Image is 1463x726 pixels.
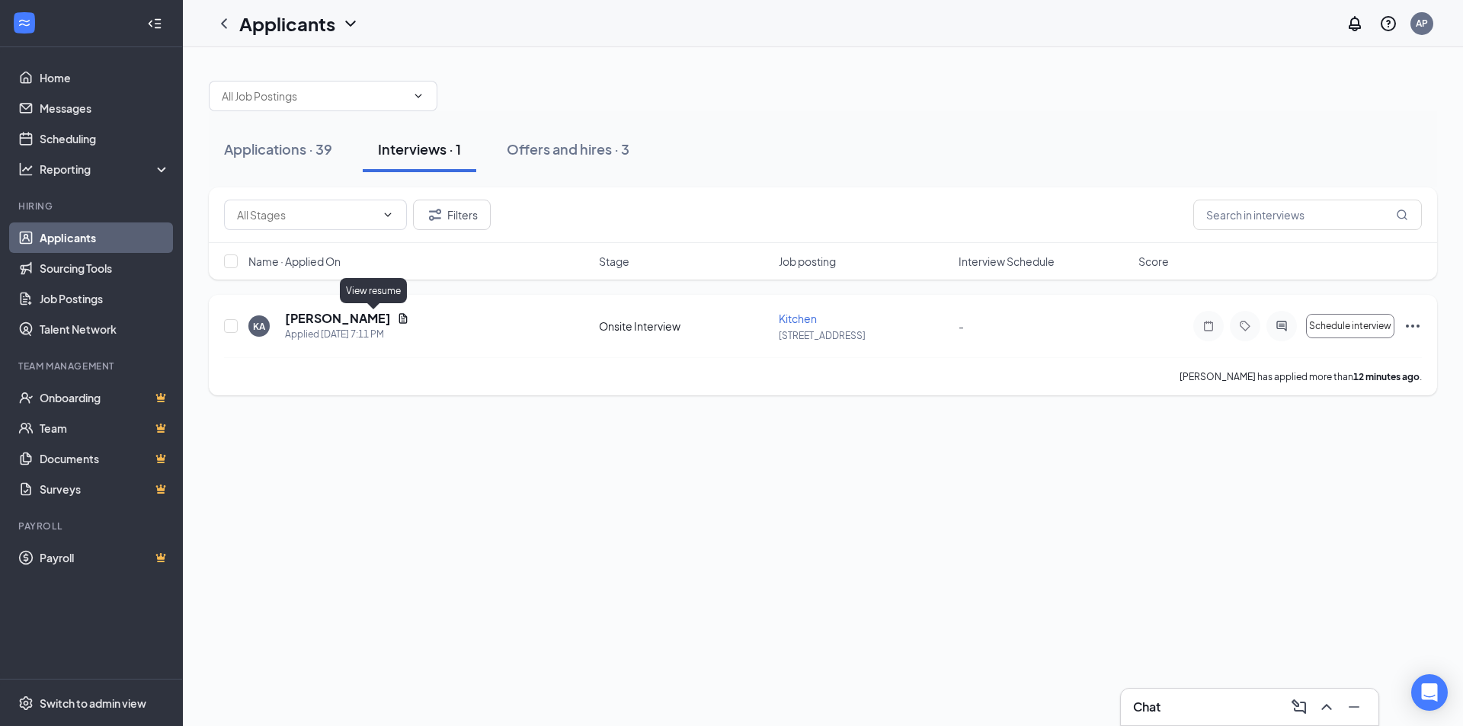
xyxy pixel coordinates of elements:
[341,14,360,33] svg: ChevronDown
[222,88,406,104] input: All Job Postings
[340,278,407,303] div: View resume
[779,312,817,325] span: Kitchen
[239,11,335,37] h1: Applicants
[1273,320,1291,332] svg: ActiveChat
[40,314,170,344] a: Talent Network
[1342,695,1366,719] button: Minimize
[1138,254,1169,269] span: Score
[1236,320,1254,332] svg: Tag
[237,206,376,223] input: All Stages
[1180,370,1422,383] p: [PERSON_NAME] has applied more than .
[147,16,162,31] svg: Collapse
[18,162,34,177] svg: Analysis
[18,520,167,533] div: Payroll
[1353,371,1420,382] b: 12 minutes ago
[1396,209,1408,221] svg: MagnifyingGlass
[248,254,341,269] span: Name · Applied On
[599,254,629,269] span: Stage
[40,162,171,177] div: Reporting
[215,14,233,33] svg: ChevronLeft
[40,542,170,573] a: PayrollCrown
[412,90,424,102] svg: ChevronDown
[1193,200,1422,230] input: Search in interviews
[17,15,32,30] svg: WorkstreamLogo
[1345,698,1363,716] svg: Minimize
[1287,695,1311,719] button: ComposeMessage
[1306,314,1394,338] button: Schedule interview
[382,209,394,221] svg: ChevronDown
[285,327,409,342] div: Applied [DATE] 7:11 PM
[1404,317,1422,335] svg: Ellipses
[1314,695,1339,719] button: ChevronUp
[1317,698,1336,716] svg: ChevronUp
[1411,674,1448,711] div: Open Intercom Messenger
[426,206,444,224] svg: Filter
[224,139,332,158] div: Applications · 39
[1133,699,1160,715] h3: Chat
[285,310,391,327] h5: [PERSON_NAME]
[40,696,146,711] div: Switch to admin view
[413,200,491,230] button: Filter Filters
[40,474,170,504] a: SurveysCrown
[599,318,770,334] div: Onsite Interview
[18,360,167,373] div: Team Management
[40,93,170,123] a: Messages
[1346,14,1364,33] svg: Notifications
[1290,698,1308,716] svg: ComposeMessage
[18,200,167,213] div: Hiring
[18,696,34,711] svg: Settings
[1416,17,1428,30] div: AP
[40,62,170,93] a: Home
[397,312,409,325] svg: Document
[779,254,836,269] span: Job posting
[40,222,170,253] a: Applicants
[253,320,265,333] div: KA
[1379,14,1397,33] svg: QuestionInfo
[40,253,170,283] a: Sourcing Tools
[40,382,170,413] a: OnboardingCrown
[40,123,170,154] a: Scheduling
[959,254,1055,269] span: Interview Schedule
[378,139,461,158] div: Interviews · 1
[779,329,949,342] p: [STREET_ADDRESS]
[40,283,170,314] a: Job Postings
[40,413,170,443] a: TeamCrown
[959,319,964,333] span: -
[507,139,629,158] div: Offers and hires · 3
[40,443,170,474] a: DocumentsCrown
[1309,321,1391,331] span: Schedule interview
[1199,320,1218,332] svg: Note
